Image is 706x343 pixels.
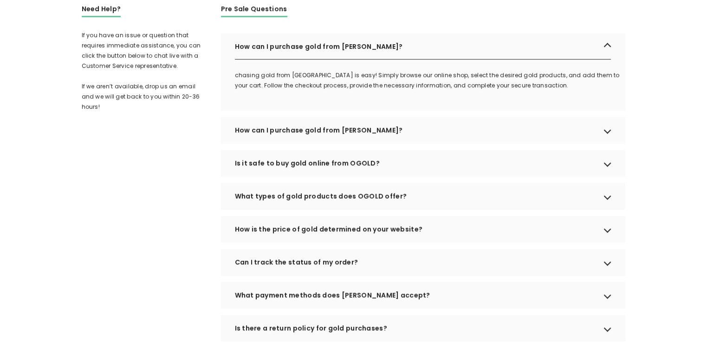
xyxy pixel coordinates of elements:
div: Is there a return policy for gold purchases? [221,315,625,341]
div: Can I track the status of my order? [221,249,625,275]
div: Is it safe to buy gold online from OGOLD? [221,150,625,176]
div: What types of gold products does OGOLD offer? [221,183,625,209]
div: What payment methods does [PERSON_NAME] accept? [221,282,625,308]
h3: Need Help? [82,4,121,17]
p: chasing gold from [GEOGRAPHIC_DATA] is easy! Simply browse our online shop, select the desired go... [235,70,625,91]
span: If you have an issue or question that requires immediate assistance, you can click the button bel... [82,31,201,111]
div: How is the price of gold determined on your website? [221,216,625,242]
div: How can I purchase gold from [PERSON_NAME]? [221,117,625,143]
h3: Pre Sale Questions [221,4,287,17]
div: How can I purchase gold from [PERSON_NAME]? [221,33,625,59]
